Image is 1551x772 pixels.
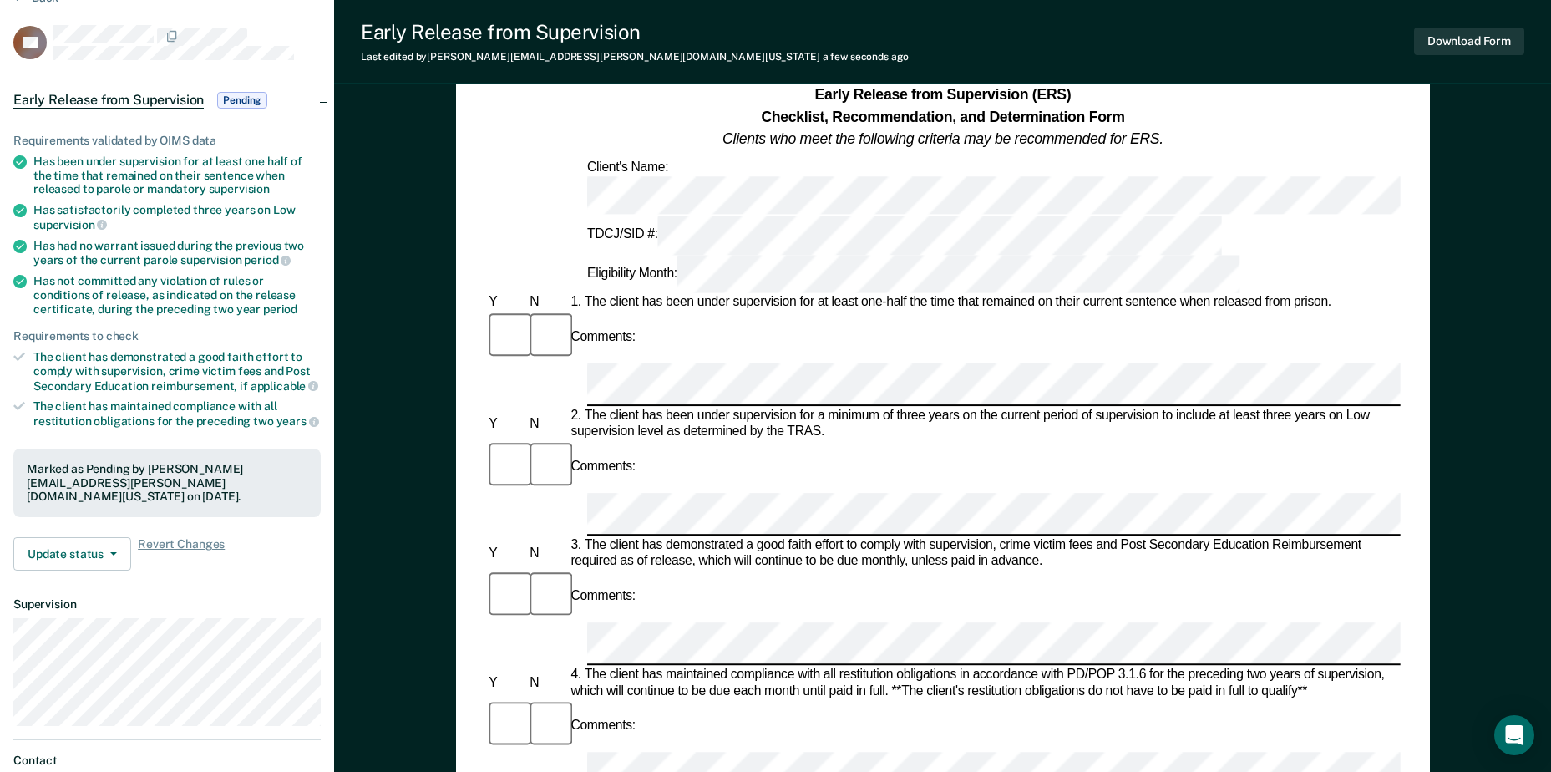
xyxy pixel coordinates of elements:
div: Last edited by [PERSON_NAME][EMAIL_ADDRESS][PERSON_NAME][DOMAIN_NAME][US_STATE] [361,51,909,63]
div: 2. The client has been under supervision for a minimum of three years on the current period of su... [567,408,1400,440]
div: N [526,546,567,562]
div: Has had no warrant issued during the previous two years of the current parole supervision [33,239,321,267]
span: a few seconds ago [823,51,909,63]
div: Comments: [567,459,638,475]
div: Y [485,675,526,692]
div: Requirements to check [13,329,321,343]
span: years [276,414,319,428]
div: Comments: [567,588,638,605]
span: period [244,253,291,267]
div: Marked as Pending by [PERSON_NAME][EMAIL_ADDRESS][PERSON_NAME][DOMAIN_NAME][US_STATE] on [DATE]. [27,462,307,504]
div: Open Intercom Messenger [1494,715,1534,755]
div: TDCJ/SID #: [584,216,1224,255]
div: 4. The client has maintained compliance with all restitution obligations in accordance with PD/PO... [567,667,1400,699]
div: Comments: [567,718,638,734]
dt: Supervision [13,597,321,612]
em: Clients who meet the following criteria may be recommended for ERS. [722,130,1163,147]
div: Eligibility Month: [584,255,1244,293]
span: Early Release from Supervision [13,92,204,109]
div: Has satisfactorily completed three years on Low [33,203,321,231]
div: Y [485,416,526,433]
div: Y [485,295,526,312]
div: Y [485,546,526,562]
div: Has not committed any violation of rules or conditions of release, as indicated on the release ce... [33,274,321,316]
strong: Early Release from Supervision (ERS) [814,86,1071,103]
span: applicable [251,379,318,393]
div: 3. The client has demonstrated a good faith effort to comply with supervision, crime victim fees ... [567,537,1400,570]
div: The client has demonstrated a good faith effort to comply with supervision, crime victim fees and... [33,350,321,393]
span: period [263,302,297,316]
div: Early Release from Supervision [361,20,909,44]
span: Revert Changes [138,537,225,571]
strong: Checklist, Recommendation, and Determination Form [761,109,1124,125]
div: N [526,675,567,692]
div: N [526,295,567,312]
span: supervision [33,218,107,231]
span: supervision [209,182,270,196]
div: Comments: [567,329,638,346]
span: Pending [217,92,267,109]
div: Has been under supervision for at least one half of the time that remained on their sentence when... [33,155,321,196]
dt: Contact [13,754,321,768]
div: The client has maintained compliance with all restitution obligations for the preceding two [33,399,321,428]
div: 1. The client has been under supervision for at least one-half the time that remained on their cu... [567,295,1400,312]
button: Download Form [1414,28,1524,55]
div: N [526,416,567,433]
div: Requirements validated by OIMS data [13,134,321,148]
button: Update status [13,537,131,571]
